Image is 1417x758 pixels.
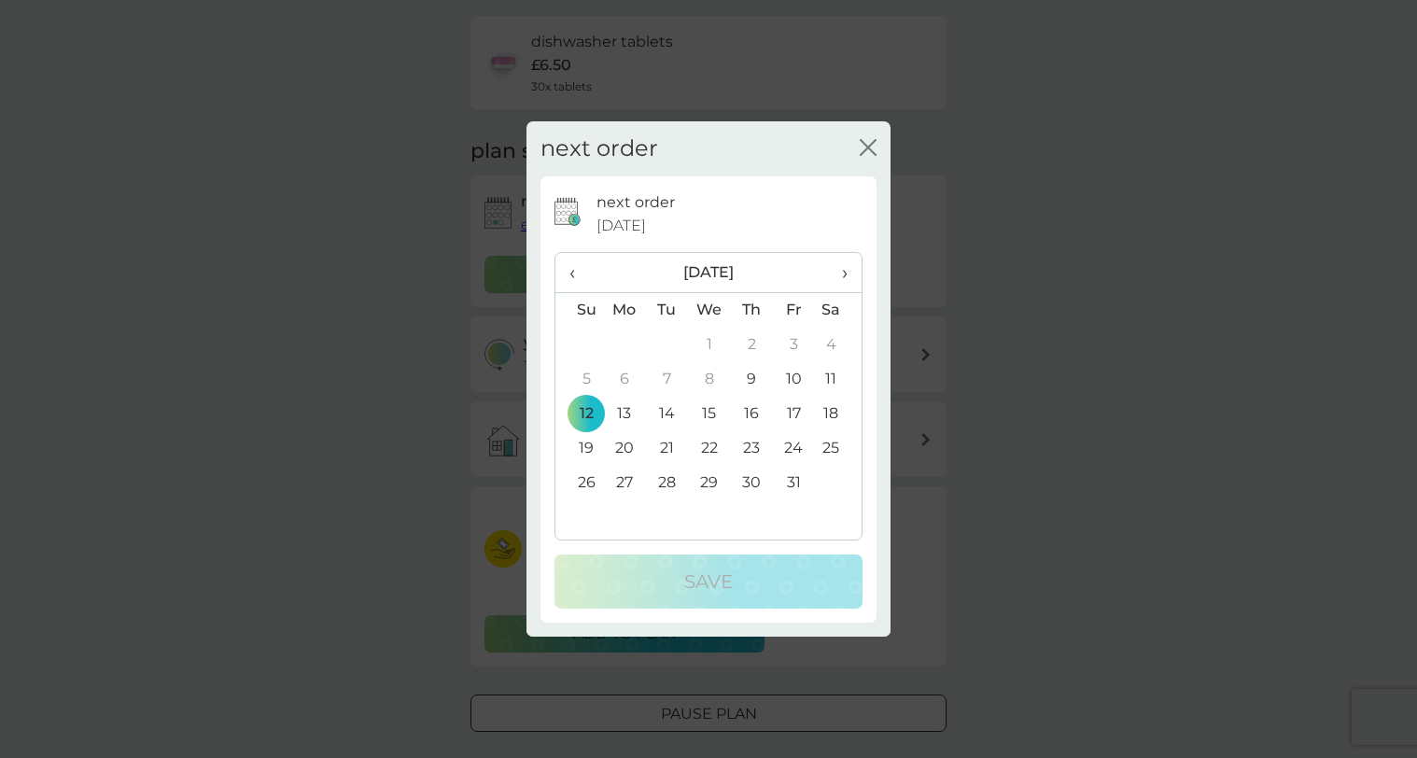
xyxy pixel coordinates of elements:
[773,328,815,362] td: 3
[554,554,863,609] button: Save
[684,567,733,597] p: Save
[603,466,646,500] td: 27
[646,431,688,466] td: 21
[646,397,688,431] td: 14
[731,466,773,500] td: 30
[829,253,848,292] span: ›
[815,328,862,362] td: 4
[603,253,815,293] th: [DATE]
[773,466,815,500] td: 31
[603,292,646,328] th: Mo
[773,431,815,466] td: 24
[646,292,688,328] th: Tu
[688,328,731,362] td: 1
[688,362,731,397] td: 8
[731,362,773,397] td: 9
[646,362,688,397] td: 7
[731,431,773,466] td: 23
[860,139,877,159] button: close
[540,135,658,162] h2: next order
[596,214,646,238] span: [DATE]
[731,328,773,362] td: 2
[815,362,862,397] td: 11
[815,292,862,328] th: Sa
[731,397,773,431] td: 16
[603,431,646,466] td: 20
[815,431,862,466] td: 25
[603,397,646,431] td: 13
[646,466,688,500] td: 28
[731,292,773,328] th: Th
[555,431,603,466] td: 19
[603,362,646,397] td: 6
[688,292,731,328] th: We
[555,397,603,431] td: 12
[773,362,815,397] td: 10
[555,466,603,500] td: 26
[773,397,815,431] td: 17
[773,292,815,328] th: Fr
[688,431,731,466] td: 22
[688,466,731,500] td: 29
[569,253,589,292] span: ‹
[555,362,603,397] td: 5
[596,190,675,215] p: next order
[555,292,603,328] th: Su
[688,397,731,431] td: 15
[815,397,862,431] td: 18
